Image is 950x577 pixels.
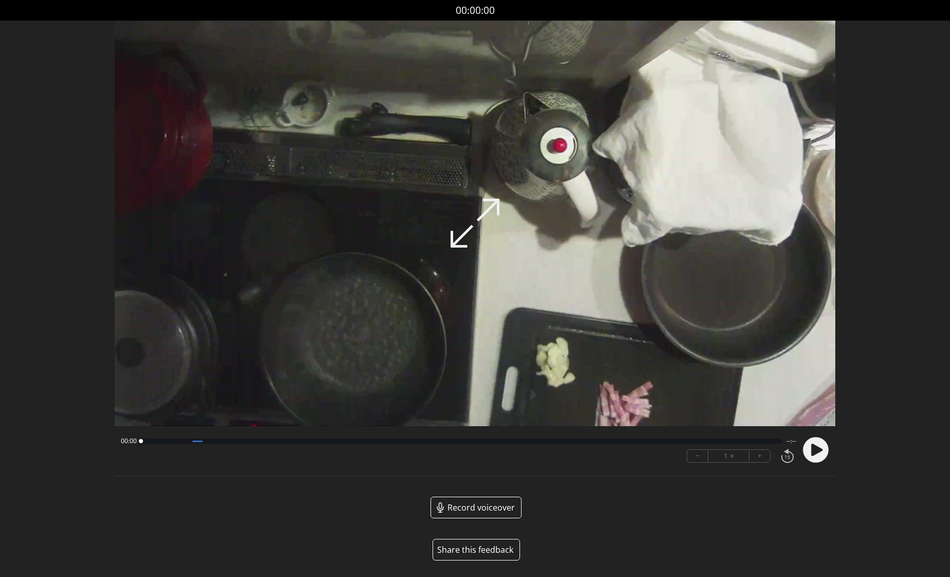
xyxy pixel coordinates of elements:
[447,501,515,514] span: Record voiceover
[749,450,770,462] button: +
[121,437,137,445] span: 00:00
[433,539,520,561] button: Share this feedback
[708,450,749,462] div: 1 ×
[456,3,495,18] a: 00:00:00
[687,450,708,462] button: −
[431,497,522,518] a: Record voiceover
[786,437,796,445] span: --:--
